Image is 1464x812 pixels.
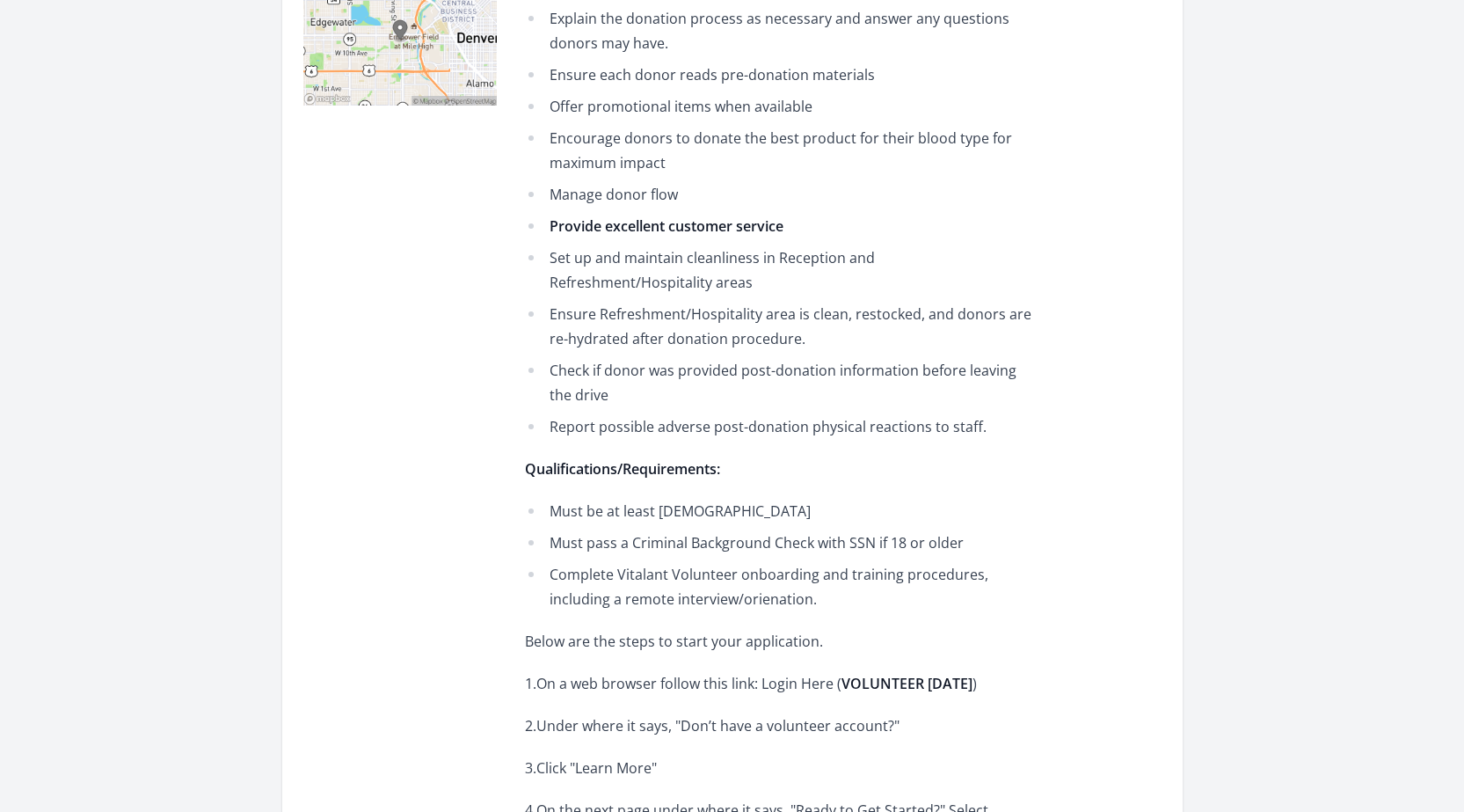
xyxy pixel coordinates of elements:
strong: Qualifications/Requirements: [525,459,720,479]
span: 3. [525,758,536,778]
span: 2. [525,716,536,735]
li: Encourage donors to donate the best product for their blood type for maximum impact [525,126,1039,175]
li: Set up and maintain cleanliness in Reception and Refreshment/Hospitality areas [525,245,1039,295]
li: Ensure Refreshment/Hospitality area is clean, restocked, and donors are re-hydrated after donatio... [525,302,1039,351]
span: Under where it says, "Don’t have a volunteer account?" [536,716,900,735]
strong: Provide excellent customer service [550,216,783,236]
span: 1. [525,674,536,693]
li: Explain the donation process as necessary and answer any questions donors may have. [525,6,1039,55]
li: Must be at least [DEMOGRAPHIC_DATA] [525,499,1039,523]
span: ) [972,674,977,693]
span: Below are the steps to start your application. [525,632,823,651]
span: VOLUNTEER [DATE] [841,674,972,693]
li: Ensure each donor reads pre-donation materials [525,62,1039,87]
span: Click "Learn More" [536,758,657,778]
li: Complete Vitalant Volunteer onboarding and training procedures, including a remote interview/orie... [525,562,1039,611]
li: Manage donor flow [525,182,1039,207]
li: Must pass a Criminal Background Check with SSN if 18 or older [525,530,1039,555]
li: Check if donor was provided post-donation information before leaving the drive [525,358,1039,407]
span: On a web browser follow this link: Login Here ( [536,674,841,693]
li: Offer promotional items when available [525,94,1039,119]
li: Report possible adverse post-donation physical reactions to staff. [525,414,1039,439]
